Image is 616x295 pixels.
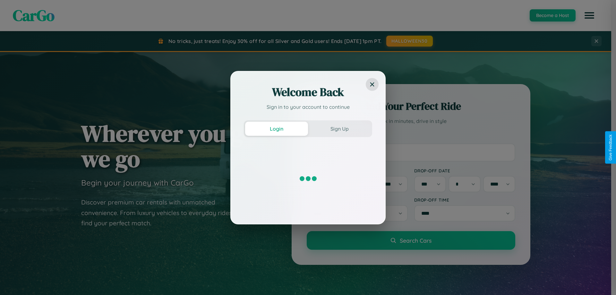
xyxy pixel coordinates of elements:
div: Give Feedback [608,134,613,161]
button: Sign Up [308,122,371,136]
p: Sign in to your account to continue [244,103,372,111]
button: Login [245,122,308,136]
iframe: Intercom live chat [6,273,22,289]
h2: Welcome Back [244,84,372,100]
